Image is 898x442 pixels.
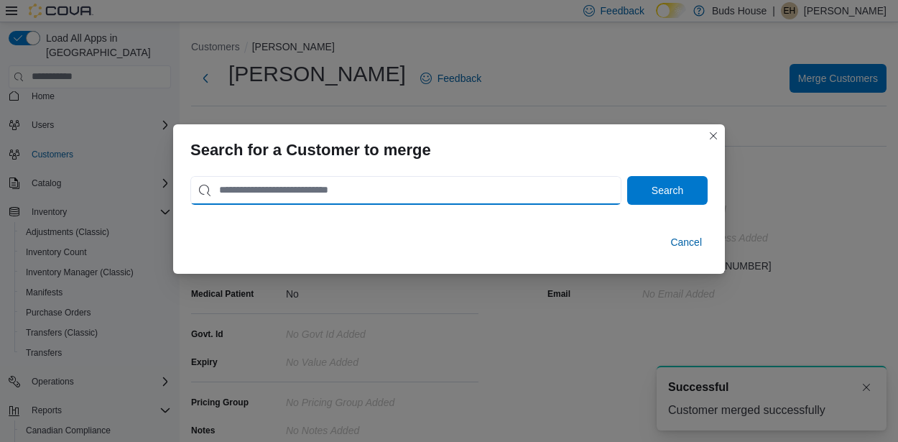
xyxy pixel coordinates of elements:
span: Search [652,183,683,198]
span: Cancel [670,235,702,249]
button: Search [627,176,708,205]
button: Cancel [665,228,708,257]
button: Closes this modal window [705,127,722,144]
h3: Search for a Customer to merge [190,142,431,159]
